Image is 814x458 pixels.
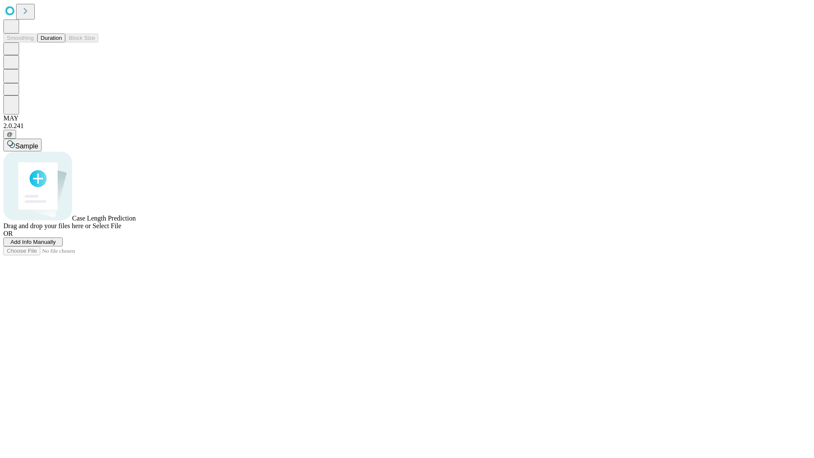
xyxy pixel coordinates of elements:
[3,122,811,130] div: 2.0.241
[65,34,98,42] button: Block Size
[11,239,56,245] span: Add Info Manually
[3,237,63,246] button: Add Info Manually
[92,222,121,229] span: Select File
[3,114,811,122] div: MAY
[15,142,38,150] span: Sample
[37,34,65,42] button: Duration
[3,34,37,42] button: Smoothing
[3,139,42,151] button: Sample
[3,130,16,139] button: @
[3,222,91,229] span: Drag and drop your files here or
[3,230,13,237] span: OR
[72,215,136,222] span: Case Length Prediction
[7,131,13,137] span: @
